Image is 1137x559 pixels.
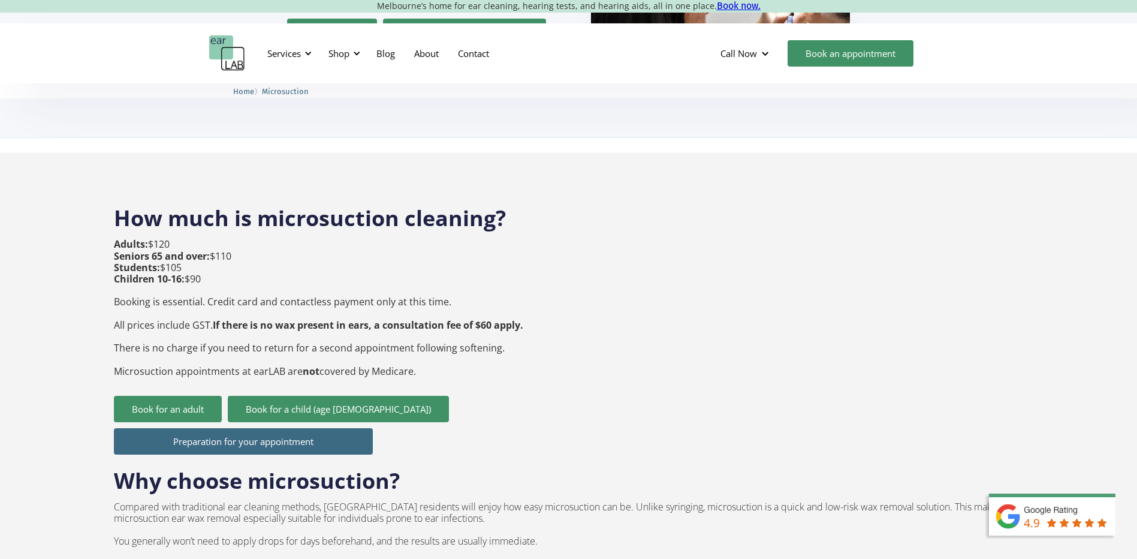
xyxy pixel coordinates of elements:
[328,47,349,59] div: Shop
[233,85,262,98] li: 〉
[448,36,499,71] a: Contact
[233,85,254,97] a: Home
[720,47,757,59] div: Call Now
[303,365,319,378] strong: not
[114,455,400,495] h2: Why choose microsuction?
[114,428,373,455] a: Preparation for your appointment
[228,396,449,422] a: Book for a child (age [DEMOGRAPHIC_DATA])
[114,238,148,251] strong: Adults:
[233,87,254,96] span: Home
[262,85,309,97] a: Microsuction
[405,36,448,71] a: About
[267,47,301,59] div: Services
[114,250,210,263] strong: Seniors 65 and over:
[711,35,782,71] div: Call Now
[209,35,245,71] a: home
[262,87,309,96] span: Microsuction
[114,192,1024,233] h2: How much is microsuction cleaning?
[287,19,377,57] a: Book for an adult
[213,318,523,332] strong: If there is no wax present in ears, a consultation fee of $60 apply.
[260,35,315,71] div: Services
[367,36,405,71] a: Blog
[114,261,160,274] strong: Students:
[788,40,913,67] a: Book an appointment
[114,272,185,285] strong: Children 10-16:
[114,239,523,377] p: $120 $110 $105 $90 Booking is essential. Credit card and contactless payment only at this time. A...
[321,35,364,71] div: Shop
[114,396,222,422] a: Book for an adult
[383,19,546,57] a: Book for a child (age [DEMOGRAPHIC_DATA])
